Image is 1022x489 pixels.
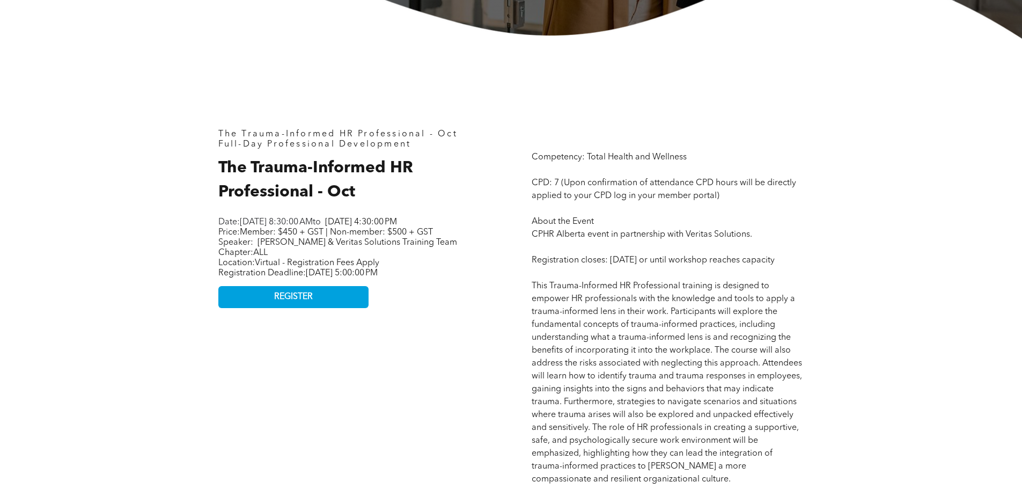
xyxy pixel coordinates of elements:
[306,269,378,278] span: [DATE] 5:00:00 PM
[255,259,379,267] span: Virtual - Registration Fees Apply
[240,228,433,237] span: Member: $450 + GST | Non-member: $500 + GST
[218,160,413,200] span: The Trauma-Informed HR Professional - Oct
[253,249,268,257] span: ALL
[218,130,458,138] span: The Trauma-Informed HR Professional - Oct
[218,140,411,149] span: Full-Day Professional Development
[218,249,268,257] span: Chapter:
[218,218,321,227] span: Date: to
[240,218,313,227] span: [DATE] 8:30:00 AM
[258,238,457,247] span: [PERSON_NAME] & Veritas Solutions Training Team
[218,259,379,278] span: Location: Registration Deadline:
[218,228,433,237] span: Price:
[325,218,397,227] span: [DATE] 4:30:00 PM
[218,286,369,308] a: REGISTER
[274,292,313,302] span: REGISTER
[218,238,253,247] span: Speaker:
